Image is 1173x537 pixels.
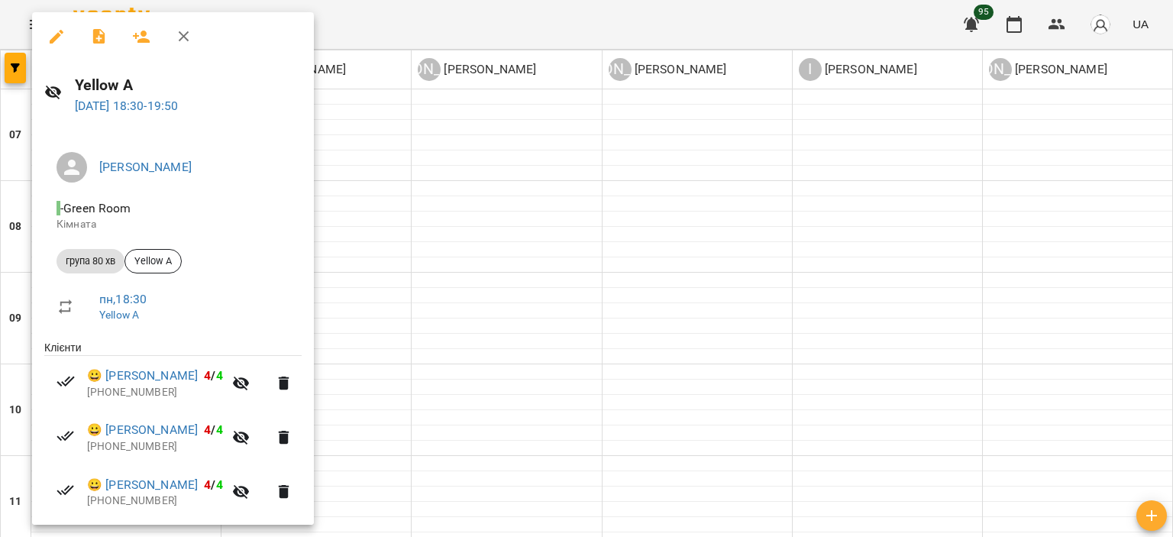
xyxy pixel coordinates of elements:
[204,422,222,437] b: /
[216,422,223,437] span: 4
[75,99,179,113] a: [DATE] 18:30-19:50
[57,201,134,215] span: - Green Room
[99,292,147,306] a: пн , 18:30
[125,254,181,268] span: Yellow A
[204,368,222,383] b: /
[87,421,198,439] a: 😀 [PERSON_NAME]
[87,367,198,385] a: 😀 [PERSON_NAME]
[57,217,289,232] p: Кімната
[216,368,223,383] span: 4
[57,481,75,500] svg: Візит сплачено
[87,439,223,455] p: [PHONE_NUMBER]
[87,385,223,400] p: [PHONE_NUMBER]
[87,493,223,509] p: [PHONE_NUMBER]
[204,422,211,437] span: 4
[57,372,75,390] svg: Візит сплачено
[57,427,75,445] svg: Візит сплачено
[216,477,223,492] span: 4
[99,160,192,174] a: [PERSON_NAME]
[75,73,302,97] h6: Yellow A
[204,477,211,492] span: 4
[87,476,198,494] a: 😀 [PERSON_NAME]
[124,249,182,273] div: Yellow A
[204,368,211,383] span: 4
[204,477,222,492] b: /
[57,254,124,268] span: група 80 хв
[99,309,139,321] a: Yellow A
